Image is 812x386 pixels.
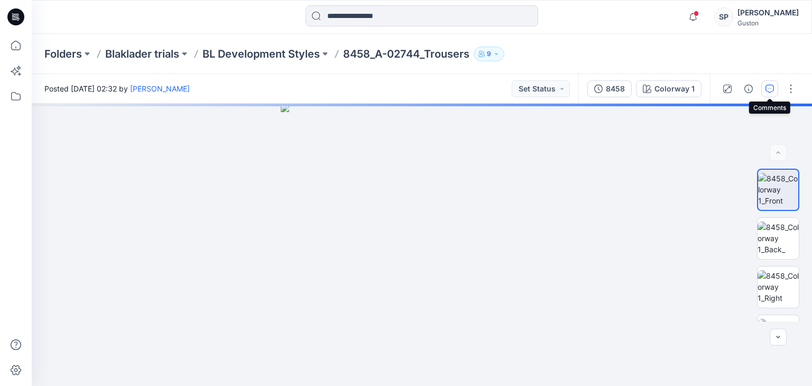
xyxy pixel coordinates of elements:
[343,47,469,61] p: 8458_A-02744_Trousers
[202,47,320,61] a: BL Development Styles
[737,19,799,27] div: Guston
[740,80,757,97] button: Details
[758,222,799,255] img: 8458_Colorway 1_Back_
[487,48,491,60] p: 9
[636,80,702,97] button: Colorway 1
[714,7,733,26] div: SP
[281,104,563,386] img: eyJhbGciOiJIUzI1NiIsImtpZCI6IjAiLCJzbHQiOiJzZXMiLCJ0eXAiOiJKV1QifQ.eyJkYXRhIjp7InR5cGUiOiJzdG9yYW...
[105,47,179,61] a: Blaklader trials
[474,47,504,61] button: 9
[737,6,799,19] div: [PERSON_NAME]
[606,83,625,95] div: 8458
[44,83,190,94] span: Posted [DATE] 02:32 by
[654,83,695,95] div: Colorway 1
[44,47,82,61] a: Folders
[758,270,799,304] img: 8458_Colorway 1_Right
[130,84,190,93] a: [PERSON_NAME]
[758,173,798,206] img: 8458_Colorway 1_Front
[758,319,799,352] img: 8458_Colorway 1_Left
[587,80,632,97] button: 8458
